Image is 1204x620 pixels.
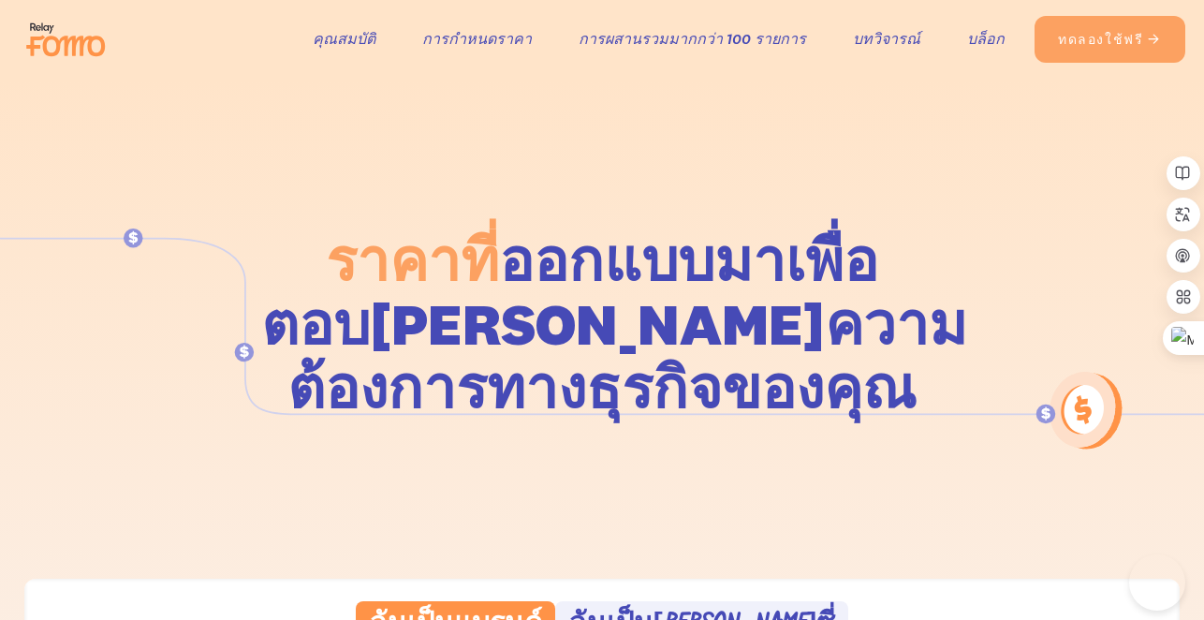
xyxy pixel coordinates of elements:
font: ทดลองใช้ฟรี [1058,31,1143,48]
font: การกำหนดราคา [422,29,532,48]
font: คุณสมบัติ [313,29,375,48]
font: บล็อก [967,29,1005,48]
iframe: สลับการสนับสนุนลูกค้า [1129,554,1185,611]
a: การผสานรวมมากกว่า 100 รายการ [579,25,806,52]
a: ทดลองใช้ฟรี [1035,16,1185,63]
font: บทวิจารณ์ [853,29,920,48]
a: การกำหนดราคา [422,25,532,52]
font: ราคาที่ [326,224,499,296]
a: คุณสมบัติ [313,25,375,52]
a: บทวิจารณ์ [853,25,920,52]
font: ออกแบบมาเพื่อตอบ[PERSON_NAME]ความต้องการทางธุรกิจของคุณ [261,224,967,423]
a: บล็อก [967,25,1005,52]
span:  [1147,31,1162,48]
font: การผสานรวมมากกว่า 100 รายการ [579,29,806,48]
